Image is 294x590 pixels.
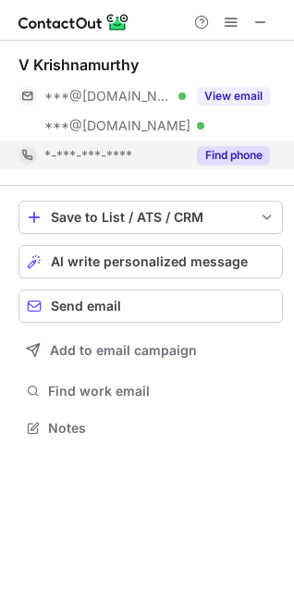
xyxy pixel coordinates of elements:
span: Notes [48,420,276,436]
button: AI write personalized message [18,245,283,278]
span: AI write personalized message [51,254,248,269]
button: Reveal Button [197,146,270,165]
button: Find work email [18,378,283,404]
span: Find work email [48,383,276,399]
button: Add to email campaign [18,334,283,367]
span: ***@[DOMAIN_NAME] [44,117,190,134]
span: ***@[DOMAIN_NAME] [44,88,172,104]
span: Add to email campaign [50,343,197,358]
button: Send email [18,289,283,323]
img: ContactOut v5.3.10 [18,11,129,33]
span: Send email [51,299,121,313]
button: Reveal Button [197,87,270,105]
div: Save to List / ATS / CRM [51,210,251,225]
button: Notes [18,415,283,441]
div: V Krishnamurthy [18,55,139,74]
button: save-profile-one-click [18,201,283,234]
